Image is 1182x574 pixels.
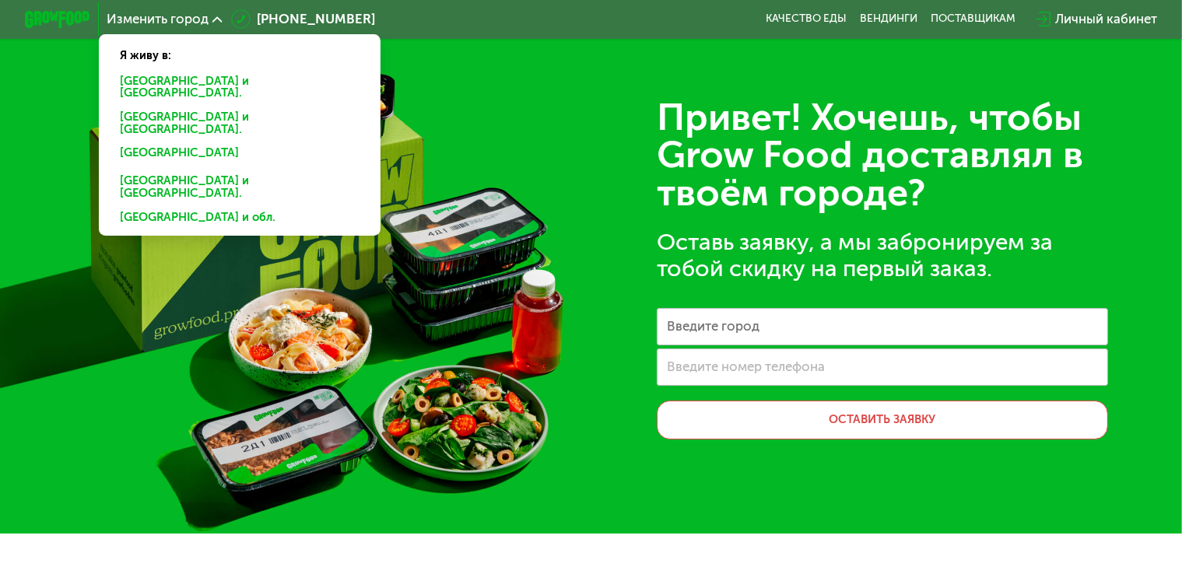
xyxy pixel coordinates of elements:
[108,170,364,205] div: [GEOGRAPHIC_DATA] и [GEOGRAPHIC_DATA].
[108,142,371,169] div: [GEOGRAPHIC_DATA]
[766,12,847,26] a: Качество еды
[108,70,371,104] div: [GEOGRAPHIC_DATA] и [GEOGRAPHIC_DATA].
[657,401,1108,440] button: Оставить заявку
[668,322,760,331] label: Введите город
[668,362,826,372] label: Введите номер телефона
[1055,9,1157,29] div: Личный кабинет
[108,206,371,233] div: [GEOGRAPHIC_DATA] и обл.
[860,12,917,26] a: Вендинги
[657,229,1108,282] div: Оставь заявку, а мы забронируем за тобой скидку на первый заказ.
[657,99,1108,212] div: Привет! Хочешь, чтобы Grow Food доставлял в твоём городе?
[931,12,1015,26] div: поставщикам
[108,34,371,64] div: Я живу в:
[231,9,376,29] a: [PHONE_NUMBER]
[108,107,364,141] div: [GEOGRAPHIC_DATA] и [GEOGRAPHIC_DATA].
[107,12,209,26] span: Изменить город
